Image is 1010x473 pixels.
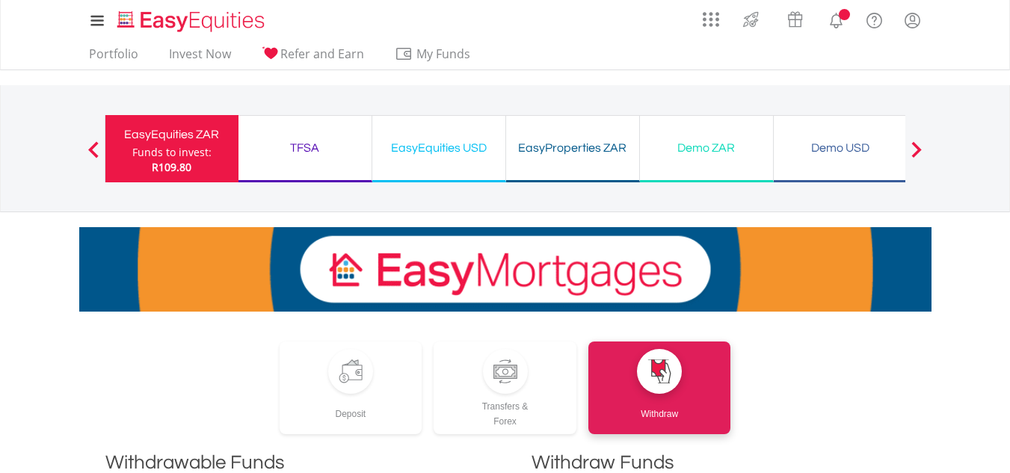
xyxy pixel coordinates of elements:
[783,137,898,158] div: Demo USD
[114,9,271,34] img: EasyEquities_Logo.png
[381,137,496,158] div: EasyEquities USD
[588,394,731,421] div: Withdraw
[773,4,817,31] a: Vouchers
[247,137,363,158] div: TFSA
[434,341,576,434] a: Transfers &Forex
[152,160,191,174] span: R109.80
[280,46,364,62] span: Refer and Earn
[855,4,893,34] a: FAQ's and Support
[893,4,932,37] a: My Profile
[434,394,576,429] div: Transfers & Forex
[83,46,144,69] a: Portfolio
[783,7,807,31] img: vouchers-v2.svg
[163,46,237,69] a: Invest Now
[114,124,230,145] div: EasyEquities ZAR
[588,341,731,434] a: Withdraw
[280,341,422,434] a: Deposit
[739,7,763,31] img: thrive-v2.svg
[132,145,212,160] div: Funds to invest:
[256,46,370,69] a: Refer and Earn
[111,4,271,34] a: Home page
[395,44,493,64] span: My Funds
[78,149,108,164] button: Previous
[649,137,764,158] div: Demo ZAR
[693,4,729,28] a: AppsGrid
[515,137,630,158] div: EasyProperties ZAR
[703,11,719,28] img: grid-menu-icon.svg
[280,394,422,421] div: Deposit
[817,4,855,34] a: Notifications
[79,227,932,312] img: EasyMortage Promotion Banner
[902,149,932,164] button: Next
